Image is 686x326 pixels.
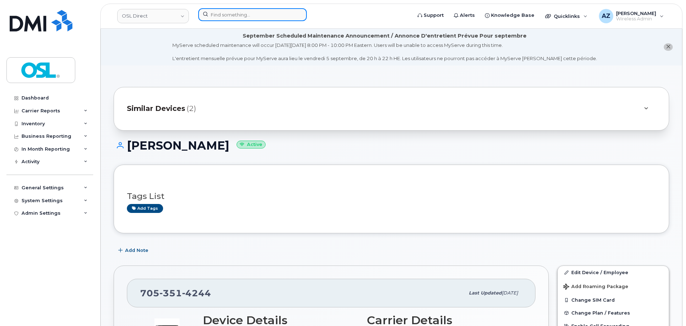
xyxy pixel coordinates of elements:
[127,103,185,114] span: Similar Devices
[114,244,154,257] button: Add Note
[159,288,182,298] span: 351
[558,293,669,306] button: Change SIM Card
[563,284,628,291] span: Add Roaming Package
[172,42,597,62] div: MyServe scheduled maintenance will occur [DATE][DATE] 8:00 PM - 10:00 PM Eastern. Users will be u...
[243,32,527,40] div: September Scheduled Maintenance Announcement / Annonce D'entretient Prévue Pour septembre
[558,266,669,279] a: Edit Device / Employee
[127,204,163,213] a: Add tags
[114,139,669,152] h1: [PERSON_NAME]
[140,288,211,298] span: 705
[182,288,211,298] span: 4244
[237,141,266,149] small: Active
[187,103,196,114] span: (2)
[125,247,148,254] span: Add Note
[502,290,518,296] span: [DATE]
[558,306,669,319] button: Change Plan / Features
[664,43,673,51] button: close notification
[558,279,669,293] button: Add Roaming Package
[469,290,502,296] span: Last updated
[571,310,630,316] span: Change Plan / Features
[127,192,656,201] h3: Tags List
